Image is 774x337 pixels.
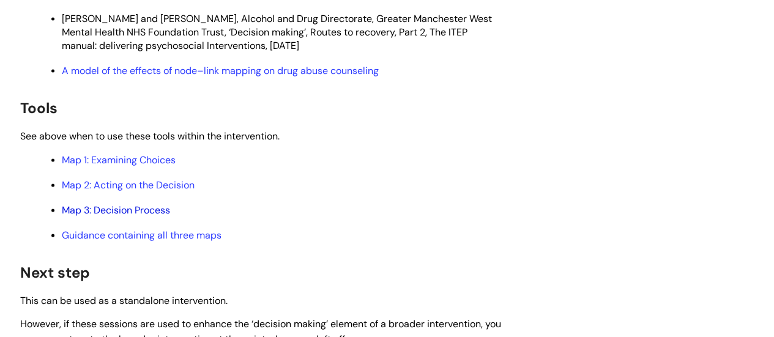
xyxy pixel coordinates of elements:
[62,179,195,191] a: Map 2: Acting on the Decision
[62,204,170,217] a: Map 3: Decision Process
[20,130,280,143] span: See above when to use these tools within the intervention.
[62,64,379,77] a: A model of the effects of node–link mapping on drug abuse counseling
[20,263,90,282] span: Next step
[62,229,221,242] a: Guidance containing all three maps
[62,154,176,166] a: Map 1: Examining Choices
[20,294,228,307] span: This can be used as a standalone intervention.
[20,98,58,117] span: Tools
[62,12,492,52] span: [PERSON_NAME] and [PERSON_NAME], Alcohol and Drug Directorate, Greater Manchester West Mental Hea...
